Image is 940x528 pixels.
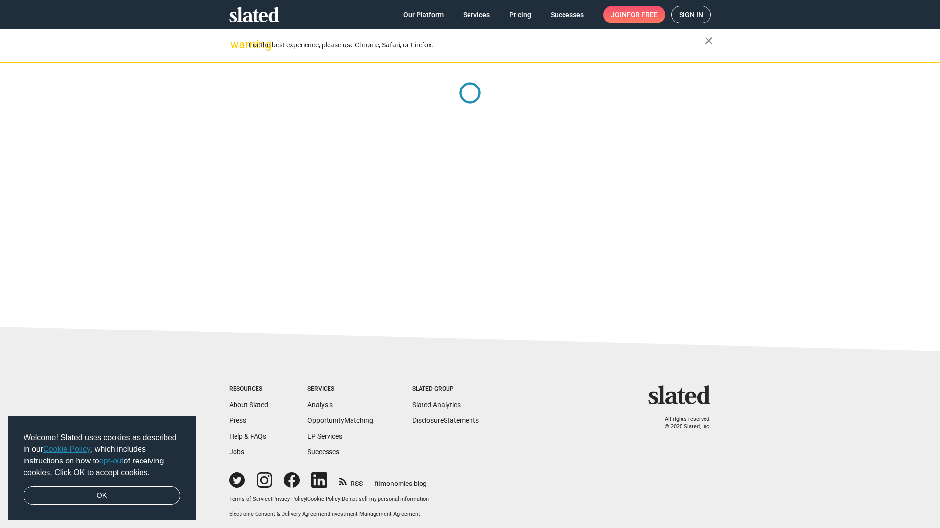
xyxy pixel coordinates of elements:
[229,385,268,393] div: Resources
[307,496,340,502] a: Cookie Policy
[412,401,461,409] a: Slated Analytics
[412,385,479,393] div: Slated Group
[463,6,490,23] span: Services
[229,417,246,424] a: Press
[8,416,196,521] div: cookieconsent
[307,432,342,440] a: EP Services
[603,6,665,23] a: Joinfor free
[671,6,711,23] a: Sign in
[551,6,584,23] span: Successes
[403,6,444,23] span: Our Platform
[342,496,429,503] button: Do not sell my personal information
[229,432,266,440] a: Help & FAQs
[306,496,307,502] span: |
[627,6,658,23] span: for free
[23,486,180,505] a: dismiss cookie message
[99,457,124,465] a: opt-out
[230,39,242,50] mat-icon: warning
[375,471,427,488] a: filmonomics blog
[501,6,539,23] a: Pricing
[271,496,272,502] span: |
[543,6,591,23] a: Successes
[307,401,333,409] a: Analysis
[307,417,373,424] a: OpportunityMatching
[703,35,715,46] mat-icon: close
[330,511,420,517] a: Investment Management Agreement
[229,401,268,409] a: About Slated
[412,417,479,424] a: DisclosureStatements
[229,511,329,517] a: Electronic Consent & Delivery Agreement
[396,6,451,23] a: Our Platform
[249,39,705,52] div: For the best experience, please use Chrome, Safari, or Firefox.
[655,416,711,430] p: All rights reserved. © 2025 Slated, Inc.
[611,6,658,23] span: Join
[229,448,244,456] a: Jobs
[509,6,531,23] span: Pricing
[455,6,497,23] a: Services
[340,496,342,502] span: |
[23,432,180,479] span: Welcome! Slated uses cookies as described in our , which includes instructions on how to of recei...
[229,496,271,502] a: Terms of Service
[43,445,91,453] a: Cookie Policy
[339,473,363,488] a: RSS
[329,511,330,517] span: |
[679,6,703,23] span: Sign in
[272,496,306,502] a: Privacy Policy
[375,480,386,487] span: film
[307,448,339,456] a: Successes
[307,385,373,393] div: Services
